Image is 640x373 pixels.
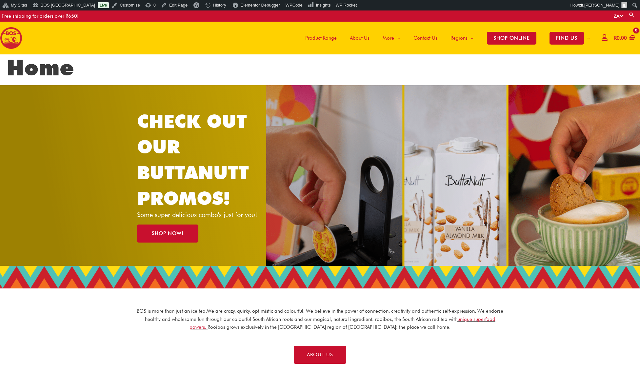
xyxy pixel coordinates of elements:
[480,22,543,54] a: SHOP ONLINE
[350,28,370,48] span: About Us
[413,28,437,48] span: Contact Us
[305,28,337,48] span: Product Range
[294,22,597,54] nav: Site Navigation
[137,211,269,218] p: Some super delicious combo's just for you!
[444,22,480,54] a: Regions
[550,32,584,45] span: FIND US
[407,22,444,54] a: Contact Us
[343,22,376,54] a: About Us
[614,35,617,41] span: R
[2,10,79,22] div: Free shipping for orders over R650!
[152,231,184,236] span: SHOP NOW!
[307,352,333,357] span: ABOUT US
[98,2,109,8] a: Live
[7,54,633,81] h1: Home
[614,13,624,19] a: ZA
[383,28,394,48] span: More
[136,307,504,331] p: BOS is more than just an ice tea. We are crazy, quirky, optimistic and colourful. We believe in t...
[137,225,198,243] a: SHOP NOW!
[299,22,343,54] a: Product Range
[614,35,627,41] bdi: 0.00
[137,110,249,209] a: CHECK OUT OUR BUTTANUTT PROMOS!
[294,346,346,364] a: ABOUT US
[584,3,619,8] span: [PERSON_NAME]
[629,12,635,18] a: Search button
[613,31,635,46] a: View Shopping Cart, empty
[487,32,536,45] span: SHOP ONLINE
[450,28,468,48] span: Regions
[376,22,407,54] a: More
